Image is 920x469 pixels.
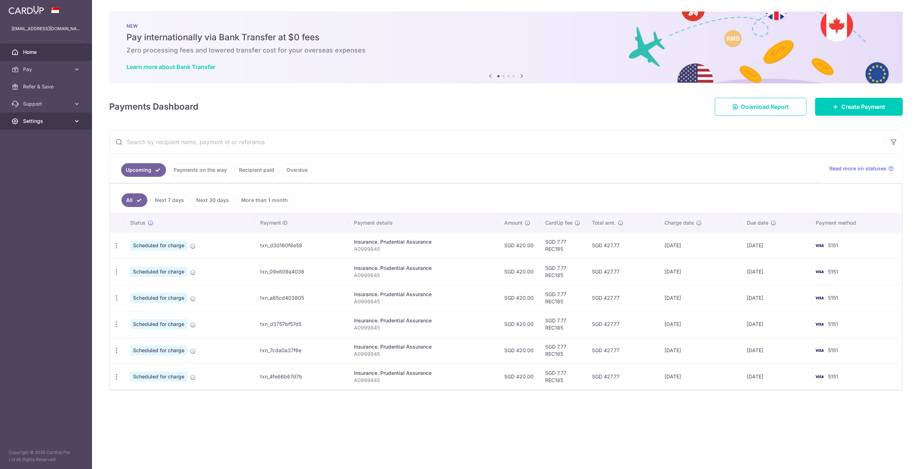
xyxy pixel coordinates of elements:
[592,219,616,226] span: Total amt.
[23,83,70,90] span: Refer & Save
[192,193,234,207] a: Next 30 days
[150,193,189,207] a: Next 7 days
[254,337,348,363] td: txn_7cda0a37f6e
[126,63,215,70] a: Learn more about Bank Transfer
[126,46,885,55] h6: Zero processing fees and lowered transfer cost for your overseas expenses
[254,363,348,390] td: txn_4fe66b67d7b
[715,98,806,116] a: Download Report
[659,337,741,363] td: [DATE]
[741,258,810,285] td: [DATE]
[130,319,187,329] span: Scheduled for charge
[354,317,493,324] div: Insurance. Prudential Assurance
[254,213,348,232] th: Payment ID
[659,311,741,337] td: [DATE]
[23,118,70,125] span: Settings
[841,102,885,111] span: Create Payment
[498,337,539,363] td: SGD 420.00
[815,98,903,116] a: Create Payment
[829,165,887,172] span: Read more on statuses
[498,363,539,390] td: SGD 420.00
[829,165,894,172] a: Read more on statuses
[586,363,659,390] td: SGD 427.77
[828,373,838,380] span: 5151
[812,346,827,355] img: Bank Card
[354,324,493,331] p: A0999845
[741,232,810,258] td: [DATE]
[659,258,741,285] td: [DATE]
[741,363,810,390] td: [DATE]
[545,219,572,226] span: CardUp fee
[354,245,493,253] p: A0999845
[659,285,741,311] td: [DATE]
[828,321,838,327] span: 5151
[812,294,827,302] img: Bank Card
[539,258,586,285] td: SGD 7.77 REC185
[539,285,586,311] td: SGD 7.77 REC185
[23,66,70,73] span: Pay
[11,25,80,32] p: [EMAIL_ADDRESS][DOMAIN_NAME]
[236,193,293,207] a: More than 1 month
[348,213,498,232] th: Payment details
[109,100,198,113] h4: Payments Dashboard
[498,311,539,337] td: SGD 420.00
[109,12,903,83] img: Bank transfer banner
[741,337,810,363] td: [DATE]
[254,311,348,337] td: txn_d3757bf57d5
[828,268,838,275] span: 5151
[659,232,741,258] td: [DATE]
[539,363,586,390] td: SGD 7.77 REC185
[126,32,885,43] h5: Pay internationally via Bank Transfer at $0 fees
[130,267,187,277] span: Scheduled for charge
[504,219,523,226] span: Amount
[354,298,493,305] p: A0999845
[254,285,348,311] td: txn_a85cd403805
[812,372,827,381] img: Bank Card
[498,258,539,285] td: SGD 420.00
[121,163,166,177] a: Upcoming
[747,219,768,226] span: Due date
[586,258,659,285] td: SGD 427.77
[828,347,838,353] span: 5151
[741,285,810,311] td: [DATE]
[354,343,493,350] div: Insurance. Prudential Assurance
[130,219,146,226] span: Status
[828,295,838,301] span: 5151
[23,49,70,56] span: Home
[354,350,493,358] p: A0999845
[354,291,493,298] div: Insurance. Prudential Assurance
[812,320,827,328] img: Bank Card
[110,130,885,153] input: Search by recipient name, payment id or reference
[354,369,493,377] div: Insurance. Prudential Assurance
[741,102,789,111] span: Download Report
[130,372,187,382] span: Scheduled for charge
[354,265,493,272] div: Insurance. Prudential Assurance
[23,100,70,107] span: Support
[126,23,885,29] p: NEW
[498,285,539,311] td: SGD 420.00
[828,242,838,248] span: 5151
[282,163,312,177] a: Overdue
[586,311,659,337] td: SGD 427.77
[498,232,539,258] td: SGD 420.00
[812,241,827,250] img: Bank Card
[664,219,694,226] span: Charge date
[9,6,44,14] img: CardUp
[586,337,659,363] td: SGD 427.77
[539,311,586,337] td: SGD 7.77 REC185
[539,232,586,258] td: SGD 7.77 REC185
[741,311,810,337] td: [DATE]
[130,293,187,303] span: Scheduled for charge
[539,337,586,363] td: SGD 7.77 REC185
[810,213,902,232] th: Payment method
[659,363,741,390] td: [DATE]
[812,267,827,276] img: Bank Card
[586,232,659,258] td: SGD 427.77
[130,240,187,250] span: Scheduled for charge
[234,163,279,177] a: Recipient paid
[254,232,348,258] td: txn_d30160f8e58
[586,285,659,311] td: SGD 427.77
[354,272,493,279] p: A0999845
[354,238,493,245] div: Insurance. Prudential Assurance
[254,258,348,285] td: txn_09e809a4036
[169,163,231,177] a: Payments on the way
